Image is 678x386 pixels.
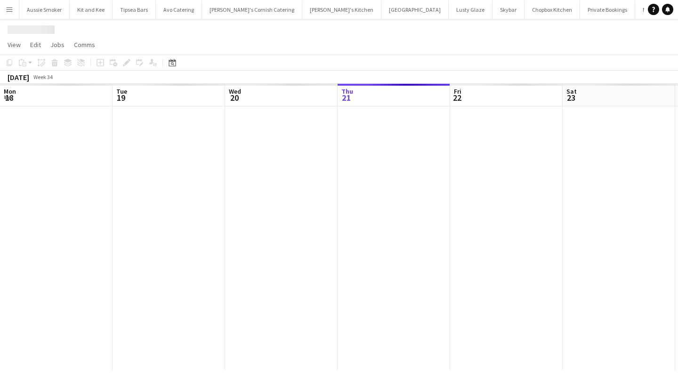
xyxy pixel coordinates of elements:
span: Week 34 [31,73,55,80]
button: Kit and Kee [70,0,113,19]
button: Chopbox Kitchen [525,0,580,19]
button: Tipsea Bars [113,0,156,19]
span: 21 [340,92,353,103]
span: 22 [452,92,461,103]
span: Mon [4,87,16,96]
button: Lusty Glaze [449,0,492,19]
a: Comms [70,39,99,51]
span: Tue [116,87,127,96]
a: Jobs [47,39,68,51]
span: Thu [341,87,353,96]
button: [PERSON_NAME]'s Kitchen [302,0,381,19]
button: [PERSON_NAME]'s Cornish Catering [202,0,302,19]
button: [GEOGRAPHIC_DATA] [381,0,449,19]
span: View [8,40,21,49]
span: Comms [74,40,95,49]
a: Edit [26,39,45,51]
span: 18 [2,92,16,103]
button: Avo Catering [156,0,202,19]
div: [DATE] [8,72,29,82]
a: View [4,39,24,51]
span: Jobs [50,40,65,49]
button: Private Bookings [580,0,635,19]
span: Sat [566,87,577,96]
button: Aussie Smoker [19,0,70,19]
span: Wed [229,87,241,96]
span: Fri [454,87,461,96]
span: 20 [227,92,241,103]
span: Edit [30,40,41,49]
span: 19 [115,92,127,103]
button: Skybar [492,0,525,19]
span: 23 [565,92,577,103]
